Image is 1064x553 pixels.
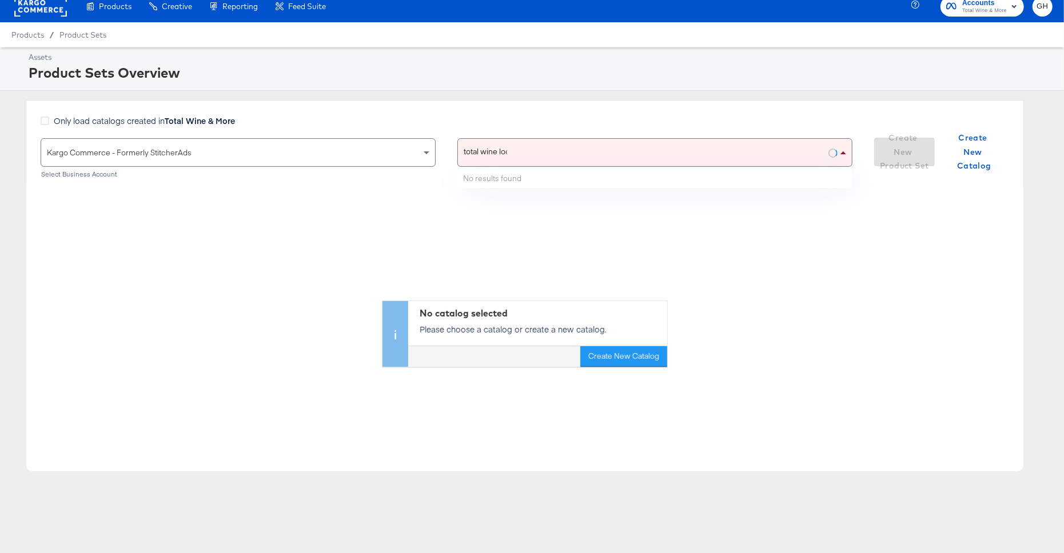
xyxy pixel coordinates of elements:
button: Create New Catalog [580,346,667,367]
a: Product Sets [59,30,106,39]
div: Assets [29,52,1050,63]
div: No catalog selected [420,307,661,320]
span: Creative [162,2,192,11]
p: Please choose a catalog or create a new catalog. [420,323,661,335]
span: Products [11,30,44,39]
span: Products [99,2,131,11]
span: Reporting [222,2,258,11]
button: Create New Catalog [944,138,1005,166]
span: / [44,30,59,39]
span: Create New Catalog [949,131,1000,173]
span: Kargo Commerce - Formerly StitcherAds [47,147,192,158]
span: Only load catalogs created in [54,115,235,126]
span: Feed Suite [288,2,326,11]
span: Total Wine & More [962,6,1007,15]
div: Select Business Account [41,170,436,178]
div: Product Sets Overview [29,63,1050,82]
strong: Total Wine & More [165,115,235,126]
div: No results found [457,169,852,189]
